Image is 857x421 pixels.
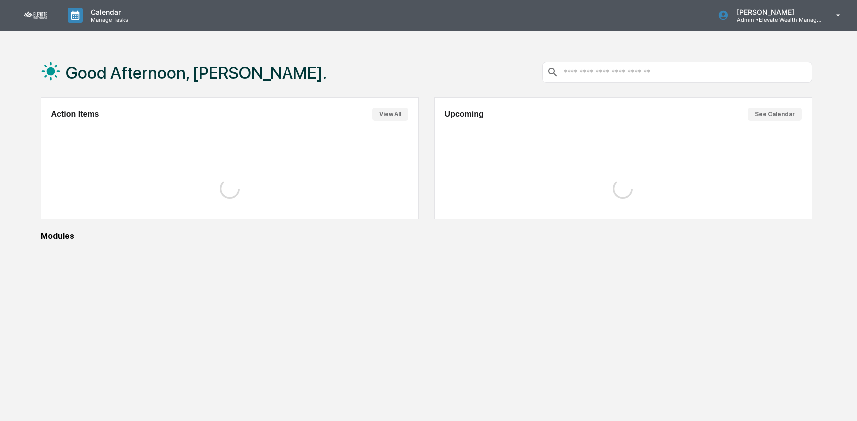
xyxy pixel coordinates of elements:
[83,8,133,16] p: Calendar
[51,110,99,119] h2: Action Items
[729,16,822,23] p: Admin • Elevate Wealth Management
[445,110,484,119] h2: Upcoming
[748,108,802,121] button: See Calendar
[41,231,812,241] div: Modules
[83,16,133,23] p: Manage Tasks
[24,11,48,19] img: logo
[372,108,408,121] button: View All
[66,63,327,83] h1: Good Afternoon, [PERSON_NAME].
[729,8,822,16] p: [PERSON_NAME]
